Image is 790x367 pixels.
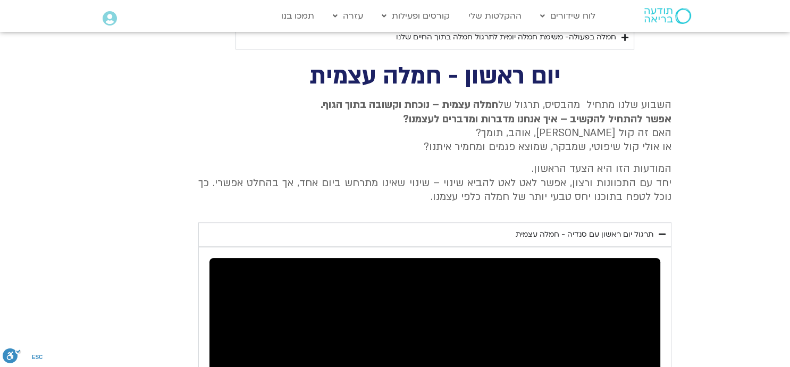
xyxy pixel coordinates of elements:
[396,31,616,44] div: חמלה בפעולה- משימת חמלה יומית לתרגול חמלה בתוך החיים שלנו
[236,25,634,49] summary: חמלה בפעולה- משימת חמלה יומית לתרגול חמלה בתוך החיים שלנו
[376,6,455,26] a: קורסים ופעילות
[644,8,691,24] img: תודעה בריאה
[327,6,368,26] a: עזרה
[463,6,527,26] a: ההקלטות שלי
[198,98,671,154] p: השבוע שלנו מתחיל מהבסיס, תרגול של האם זה קול [PERSON_NAME], אוהב, תומך? או אולי קול שיפוטי, שמבקר...
[321,98,671,126] strong: חמלה עצמית – נוכחת וקשובה בתוך הגוף. אפשר להתחיל להקשיב – איך אנחנו מדברות ומדברים לעצמנו?
[198,162,671,204] p: המודעות הזו היא הצעד הראשון. יחד עם התכוונות ורצון, אפשר לאט לאט להביא שינוי – שינוי שאינו מתרחש ...
[276,6,320,26] a: תמכו בנו
[535,6,601,26] a: לוח שידורים
[198,222,671,247] summary: תרגול יום ראשון עם סנדיה - חמלה עצמית
[198,65,671,87] h2: יום ראשון - חמלה עצמית
[516,228,653,241] div: תרגול יום ראשון עם סנדיה - חמלה עצמית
